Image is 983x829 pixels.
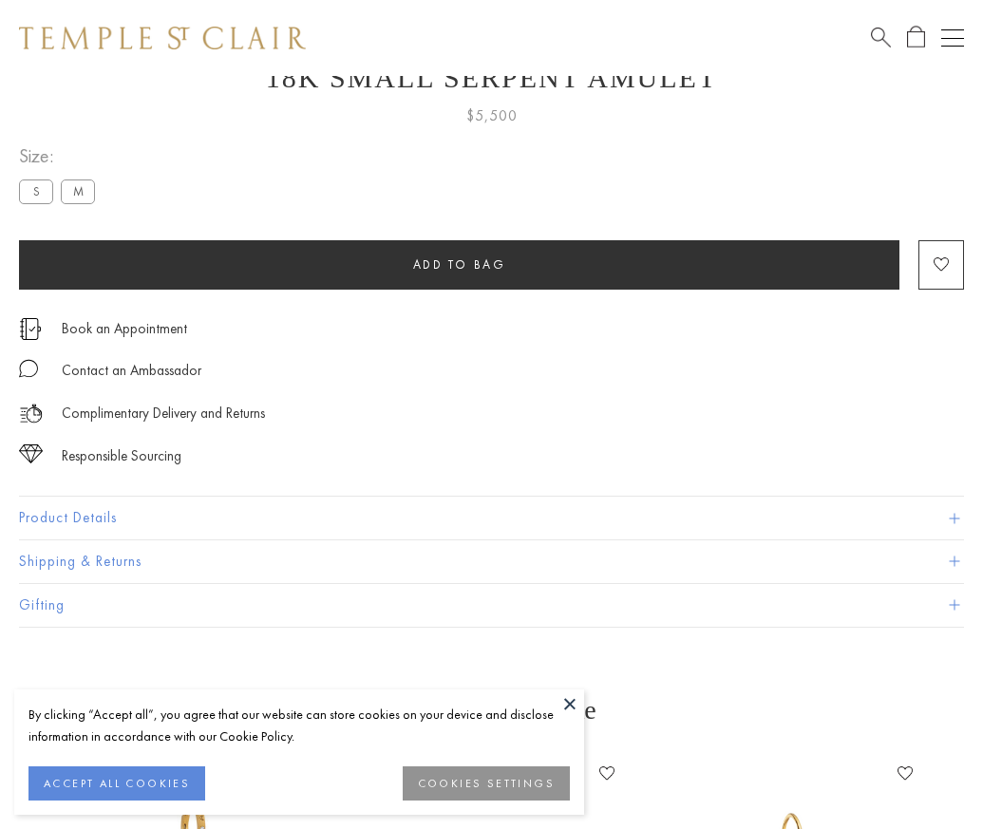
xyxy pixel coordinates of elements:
[19,141,103,172] span: Size:
[466,104,518,128] span: $5,500
[19,27,306,49] img: Temple St. Clair
[907,26,925,49] a: Open Shopping Bag
[19,179,53,203] label: S
[19,584,964,627] button: Gifting
[871,26,891,49] a: Search
[19,402,43,425] img: icon_delivery.svg
[19,62,964,94] h1: 18K Small Serpent Amulet
[62,402,265,425] p: Complimentary Delivery and Returns
[19,318,42,340] img: icon_appointment.svg
[19,240,899,290] button: Add to bag
[19,359,38,378] img: MessageIcon-01_2.svg
[28,766,205,801] button: ACCEPT ALL COOKIES
[62,359,201,383] div: Contact an Ambassador
[61,179,95,203] label: M
[19,540,964,583] button: Shipping & Returns
[62,444,181,468] div: Responsible Sourcing
[19,444,43,463] img: icon_sourcing.svg
[28,704,570,747] div: By clicking “Accept all”, you agree that our website can store cookies on your device and disclos...
[403,766,570,801] button: COOKIES SETTINGS
[19,497,964,539] button: Product Details
[941,27,964,49] button: Open navigation
[413,256,506,273] span: Add to bag
[62,318,187,339] a: Book an Appointment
